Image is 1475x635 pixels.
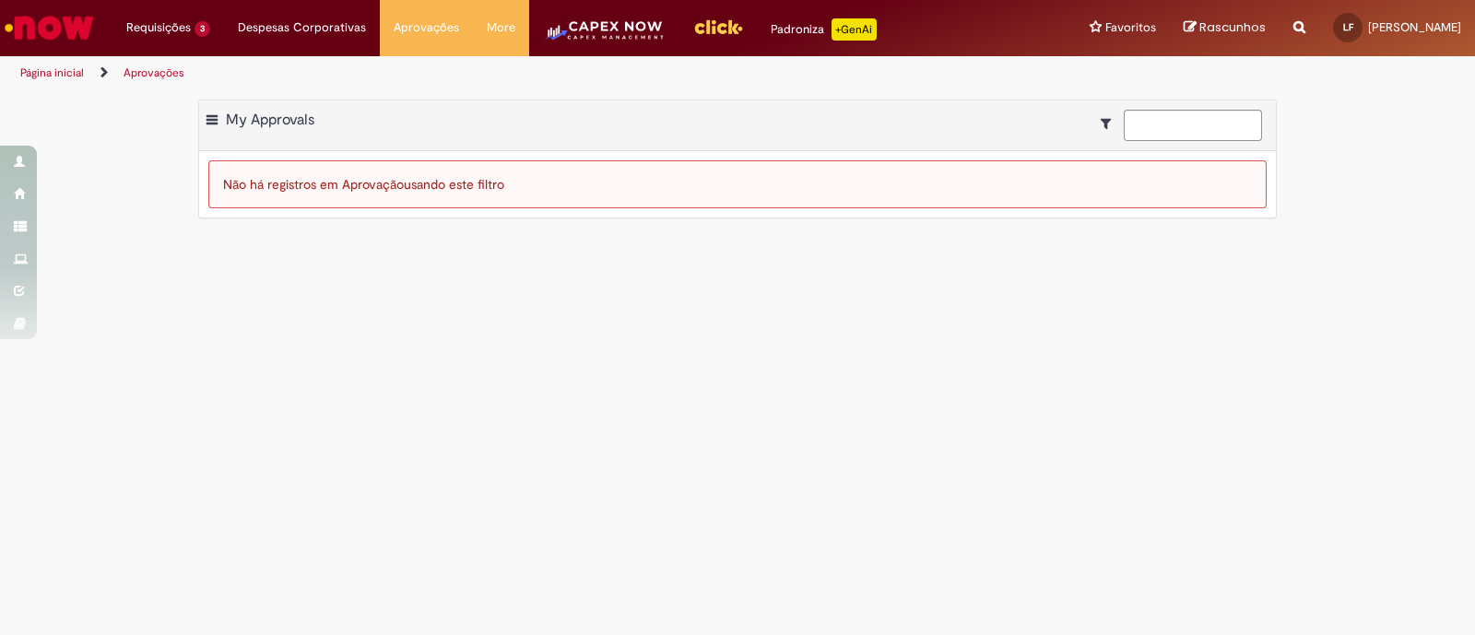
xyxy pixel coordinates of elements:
[2,9,97,46] img: ServiceNow
[394,18,459,37] span: Aprovações
[487,18,515,37] span: More
[20,65,84,80] a: Página inicial
[543,18,666,55] img: CapexLogo5.png
[195,21,210,37] span: 3
[1343,21,1353,33] span: LF
[126,18,191,37] span: Requisições
[226,111,314,129] span: My Approvals
[832,18,877,41] p: +GenAi
[1199,18,1266,36] span: Rascunhos
[208,160,1267,208] div: Não há registros em Aprovação
[404,176,504,193] span: usando este filtro
[771,18,877,41] div: Padroniza
[1101,117,1120,130] i: Mostrar filtros para: Suas Solicitações
[238,18,366,37] span: Despesas Corporativas
[1105,18,1156,37] span: Favoritos
[1184,19,1266,37] a: Rascunhos
[693,13,743,41] img: click_logo_yellow_360x200.png
[124,65,184,80] a: Aprovações
[1368,19,1461,35] span: [PERSON_NAME]
[14,56,970,90] ul: Trilhas de página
